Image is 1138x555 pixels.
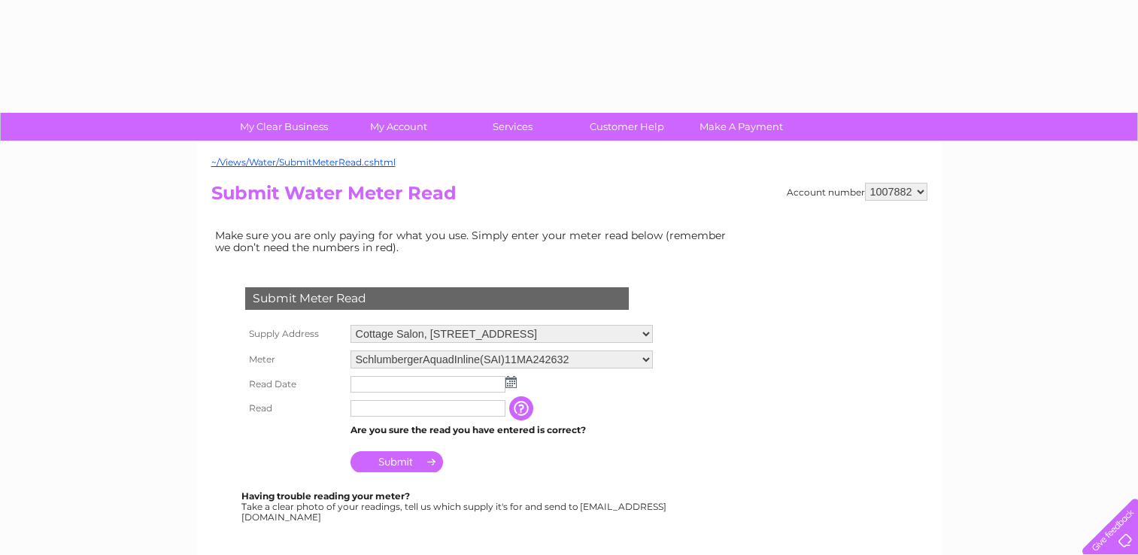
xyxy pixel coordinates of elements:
th: Read Date [241,372,347,396]
a: Customer Help [565,113,689,141]
td: Make sure you are only paying for what you use. Simply enter your meter read below (remember we d... [211,226,738,257]
a: Services [451,113,575,141]
a: My Clear Business [222,113,346,141]
input: Submit [351,451,443,472]
h2: Submit Water Meter Read [211,183,927,211]
img: ... [505,376,517,388]
b: Having trouble reading your meter? [241,490,410,502]
a: Make A Payment [679,113,803,141]
a: My Account [336,113,460,141]
td: Are you sure the read you have entered is correct? [347,420,657,440]
th: Read [241,396,347,420]
th: Meter [241,347,347,372]
a: ~/Views/Water/SubmitMeterRead.cshtml [211,156,396,168]
div: Submit Meter Read [245,287,629,310]
div: Take a clear photo of your readings, tell us which supply it's for and send to [EMAIL_ADDRESS][DO... [241,491,669,522]
th: Supply Address [241,321,347,347]
div: Account number [787,183,927,201]
input: Information [509,396,536,420]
